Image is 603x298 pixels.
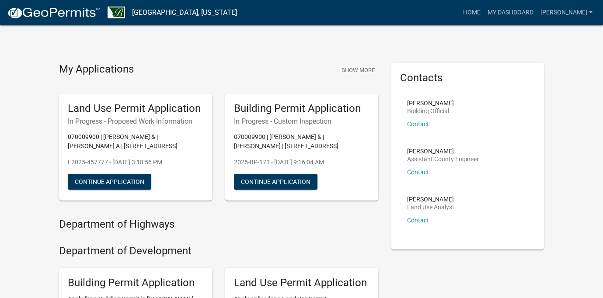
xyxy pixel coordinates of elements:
[68,158,203,167] p: L2025-457777 - [DATE] 3:18:56 PM
[59,218,378,231] h4: Department of Highways
[460,4,484,21] a: Home
[484,4,537,21] a: My Dashboard
[68,174,151,190] button: Continue Application
[407,204,454,210] p: Land Use Analyst
[407,217,429,224] a: Contact
[108,7,125,18] img: Benton County, Minnesota
[407,108,454,114] p: Building Official
[407,148,479,154] p: [PERSON_NAME]
[234,117,369,125] h6: In Progress - Custom Inspection
[407,196,454,202] p: [PERSON_NAME]
[407,169,429,176] a: Contact
[234,277,369,289] h5: Land Use Permit Application
[68,277,203,289] h5: Building Permit Application
[537,4,596,21] a: [PERSON_NAME]
[407,156,479,162] p: Assistant County Engineer
[338,63,378,77] button: Show More
[400,72,536,84] h5: Contacts
[59,245,378,257] h4: Department of Development
[68,132,203,151] p: 070009900 | [PERSON_NAME] & | [PERSON_NAME] A | [STREET_ADDRESS]
[132,5,237,20] a: [GEOGRAPHIC_DATA], [US_STATE]
[234,174,317,190] button: Continue Application
[68,117,203,125] h6: In Progress - Proposed Work Information
[234,102,369,115] h5: Building Permit Application
[234,158,369,167] p: 2025-BP-173 - [DATE] 9:16:04 AM
[407,121,429,128] a: Contact
[407,100,454,106] p: [PERSON_NAME]
[234,132,369,151] p: 070009900 | [PERSON_NAME] & | [PERSON_NAME] | [STREET_ADDRESS]
[68,102,203,115] h5: Land Use Permit Application
[59,63,134,76] h4: My Applications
